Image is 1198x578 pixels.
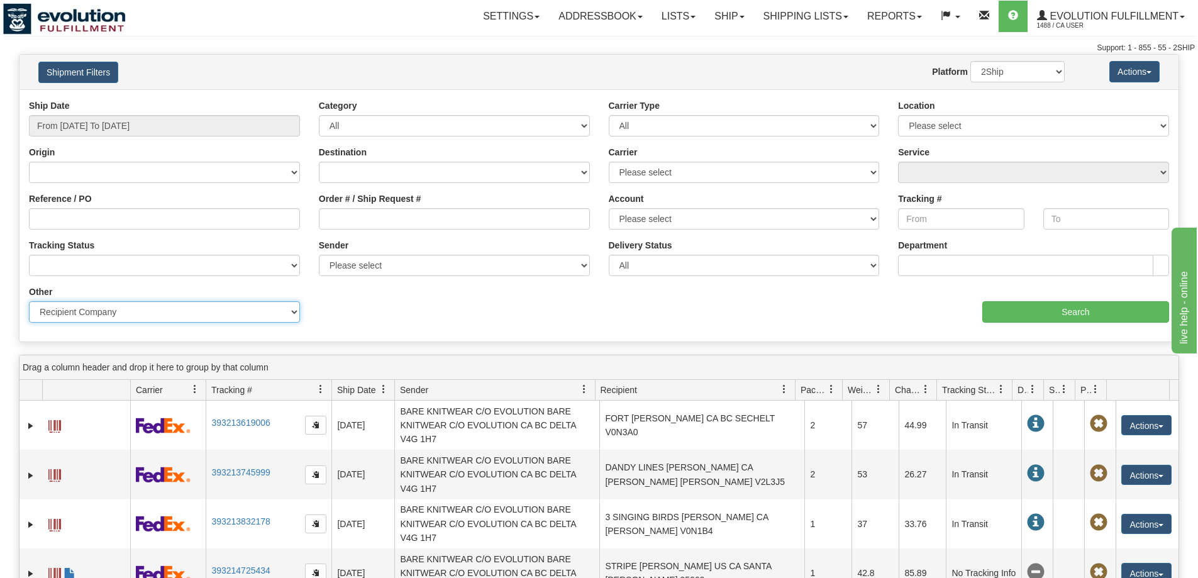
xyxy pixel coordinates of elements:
[29,192,92,205] label: Reference / PO
[305,416,326,435] button: Copy to clipboard
[899,499,946,548] td: 33.76
[305,514,326,533] button: Copy to clipboard
[705,1,753,32] a: Ship
[804,401,851,450] td: 2
[858,1,931,32] a: Reports
[1027,514,1045,531] span: In Transit
[1090,465,1107,482] span: Pickup Not Assigned
[1090,514,1107,531] span: Pickup Not Assigned
[400,384,428,396] span: Sender
[946,499,1021,548] td: In Transit
[946,450,1021,499] td: In Transit
[774,379,795,400] a: Recipient filter column settings
[899,401,946,450] td: 44.99
[868,379,889,400] a: Weight filter column settings
[1043,208,1169,230] input: To
[184,379,206,400] a: Carrier filter column settings
[211,384,252,396] span: Tracking #
[932,65,968,78] label: Platform
[1037,19,1131,32] span: 1488 / CA User
[1027,415,1045,433] span: In Transit
[898,99,935,112] label: Location
[136,384,163,396] span: Carrier
[599,499,804,548] td: 3 SINGING BIRDS [PERSON_NAME] CA [PERSON_NAME] V0N1B4
[211,418,270,428] a: 393213619006
[48,513,61,533] a: Label
[599,450,804,499] td: DANDY LINES [PERSON_NAME] CA [PERSON_NAME] [PERSON_NAME] V2L3J5
[898,192,941,205] label: Tracking #
[38,62,118,83] button: Shipment Filters
[211,516,270,526] a: 393213832178
[982,301,1169,323] input: Search
[609,146,638,158] label: Carrier
[609,192,644,205] label: Account
[48,464,61,484] a: Label
[136,467,191,482] img: 2 - FedEx Express®
[337,384,375,396] span: Ship Date
[609,239,672,252] label: Delivery Status
[848,384,874,396] span: Weight
[601,384,637,396] span: Recipient
[136,516,191,531] img: 2 - FedEx Express®
[898,239,947,252] label: Department
[1027,465,1045,482] span: In Transit
[899,450,946,499] td: 26.27
[29,239,94,252] label: Tracking Status
[394,499,599,548] td: BARE KNITWEAR C/O EVOLUTION BARE KNITWEAR C/O EVOLUTION CA BC DELTA V4G 1H7
[851,401,899,450] td: 57
[1053,379,1075,400] a: Shipment Issues filter column settings
[1121,465,1172,485] button: Actions
[1090,415,1107,433] span: Pickup Not Assigned
[1028,1,1194,32] a: Evolution Fulfillment 1488 / CA User
[25,469,37,482] a: Expand
[48,414,61,435] a: Label
[3,3,126,35] img: logo1488.jpg
[394,450,599,499] td: BARE KNITWEAR C/O EVOLUTION BARE KNITWEAR C/O EVOLUTION CA BC DELTA V4G 1H7
[373,379,394,400] a: Ship Date filter column settings
[946,401,1021,450] td: In Transit
[609,99,660,112] label: Carrier Type
[331,499,394,548] td: [DATE]
[136,418,191,433] img: 2 - FedEx Express®
[474,1,549,32] a: Settings
[1080,384,1091,396] span: Pickup Status
[25,518,37,531] a: Expand
[9,8,116,23] div: live help - online
[1085,379,1106,400] a: Pickup Status filter column settings
[394,401,599,450] td: BARE KNITWEAR C/O EVOLUTION BARE KNITWEAR C/O EVOLUTION CA BC DELTA V4G 1H7
[319,99,357,112] label: Category
[804,450,851,499] td: 2
[1018,384,1028,396] span: Delivery Status
[990,379,1012,400] a: Tracking Status filter column settings
[1121,514,1172,534] button: Actions
[821,379,842,400] a: Packages filter column settings
[305,465,326,484] button: Copy to clipboard
[801,384,827,396] span: Packages
[319,239,348,252] label: Sender
[574,379,595,400] a: Sender filter column settings
[851,450,899,499] td: 53
[319,192,421,205] label: Order # / Ship Request #
[915,379,936,400] a: Charge filter column settings
[1121,415,1172,435] button: Actions
[310,379,331,400] a: Tracking # filter column settings
[549,1,652,32] a: Addressbook
[898,208,1024,230] input: From
[652,1,705,32] a: Lists
[1109,61,1160,82] button: Actions
[3,43,1195,53] div: Support: 1 - 855 - 55 - 2SHIP
[942,384,997,396] span: Tracking Status
[331,450,394,499] td: [DATE]
[19,355,1179,380] div: grid grouping header
[331,401,394,450] td: [DATE]
[898,146,929,158] label: Service
[599,401,804,450] td: FORT [PERSON_NAME] CA BC SECHELT V0N3A0
[29,146,55,158] label: Origin
[1169,225,1197,353] iframe: chat widget
[319,146,367,158] label: Destination
[851,499,899,548] td: 37
[211,467,270,477] a: 393213745999
[754,1,858,32] a: Shipping lists
[29,99,70,112] label: Ship Date
[1049,384,1060,396] span: Shipment Issues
